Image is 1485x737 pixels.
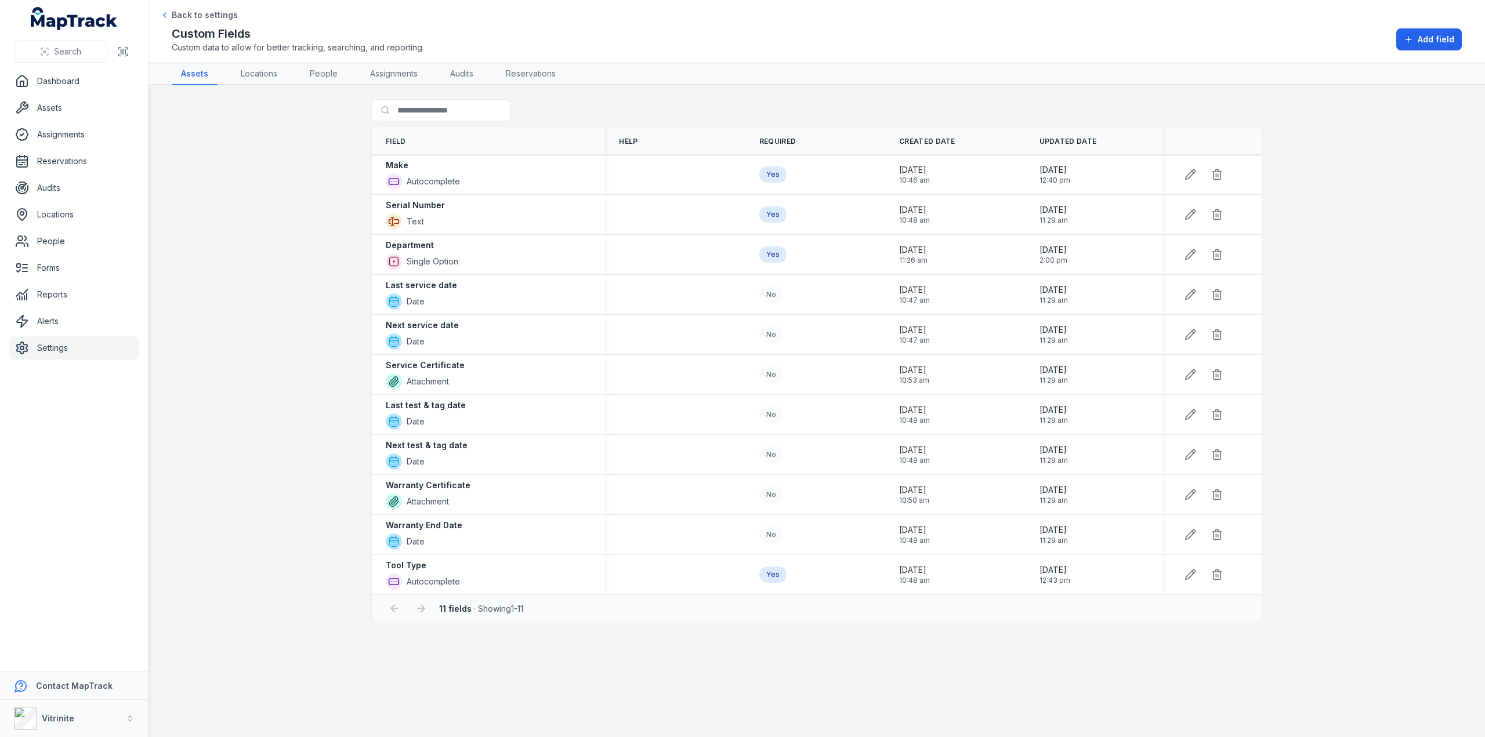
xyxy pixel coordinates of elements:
time: 23/04/2025, 11:26:01 am [899,244,928,265]
span: 10:50 am [899,496,929,505]
span: [DATE] [1039,244,1067,256]
time: 23/04/2025, 10:47:41 am [899,324,930,345]
span: 10:49 am [899,456,930,465]
strong: Last test & tag date [386,400,466,411]
span: 11:26 am [899,256,928,265]
span: [DATE] [899,324,930,336]
span: Updated Date [1039,137,1097,146]
span: 10:48 am [899,216,930,225]
strong: Serial Number [386,199,445,211]
strong: Next test & tag date [386,440,468,451]
a: Reservations [9,150,139,173]
time: 23/04/2025, 10:47:26 am [899,284,930,305]
time: 23/04/2025, 11:29:33 am [1039,204,1068,225]
time: 23/04/2025, 10:49:47 am [899,444,930,465]
a: People [300,63,347,85]
span: Date [407,456,425,467]
a: Locations [9,203,139,226]
a: People [9,230,139,253]
time: 08/08/2025, 12:40:52 pm [1039,164,1070,185]
a: Alerts [9,310,139,333]
a: Locations [231,63,287,85]
a: Forms [9,256,139,279]
strong: Tool Type [386,560,426,571]
strong: Department [386,239,434,251]
a: Reports [9,283,139,306]
time: 23/04/2025, 11:29:57 am [1039,444,1068,465]
a: Dashboard [9,70,139,93]
span: [DATE] [899,484,929,496]
div: No [759,446,783,463]
span: 10:49 am [899,536,930,545]
span: [DATE] [1039,164,1070,176]
span: [DATE] [899,164,930,176]
strong: Vitrinite [42,713,74,723]
span: 11:29 am [1039,376,1068,385]
time: 23/04/2025, 10:53:14 am [899,364,929,385]
strong: Make [386,159,408,171]
span: 10:46 am [899,176,930,185]
span: [DATE] [1039,364,1068,376]
span: 11:29 am [1039,536,1068,545]
a: Audits [9,176,139,199]
span: Search [54,46,81,57]
strong: Next service date [386,320,459,331]
time: 08/08/2025, 12:43:09 pm [1039,564,1070,585]
span: Date [407,536,425,547]
span: 11:29 am [1039,296,1068,305]
strong: Warranty End Date [386,520,462,531]
a: Audits [441,63,483,85]
a: Reservations [497,63,565,85]
time: 23/04/2025, 10:50:11 am [899,484,929,505]
strong: Warranty Certificate [386,480,470,491]
span: Help [619,137,638,146]
span: [DATE] [899,204,930,216]
a: MapTrack [31,7,118,30]
span: 11:29 am [1039,456,1068,465]
a: Settings [9,336,139,360]
a: Assets [9,96,139,119]
div: Yes [759,567,787,583]
span: Date [407,416,425,427]
a: Assignments [9,123,139,146]
span: [DATE] [1039,564,1070,576]
div: Yes [759,246,787,263]
strong: Contact MapTrack [36,681,113,691]
span: [DATE] [899,244,928,256]
span: [DATE] [1039,444,1068,456]
span: [DATE] [1039,524,1068,536]
span: Back to settings [172,9,238,21]
time: 30/04/2025, 10:48:43 am [899,564,930,585]
div: No [759,326,783,343]
span: Add field [1418,34,1454,45]
span: [DATE] [899,524,930,536]
span: 12:40 pm [1039,176,1070,185]
span: Autocomplete [407,576,460,587]
time: 23/04/2025, 10:49:58 am [899,524,930,545]
span: 10:48 am [899,576,930,585]
span: Required [759,137,796,146]
time: 23/04/2025, 11:29:57 am [1039,324,1068,345]
time: 09/09/2025, 2:00:26 pm [1039,244,1067,265]
div: No [759,366,783,383]
span: Attachment [407,376,449,387]
time: 23/04/2025, 11:29:27 am [1039,484,1068,505]
time: 23/04/2025, 11:29:57 am [1039,404,1068,425]
span: [DATE] [1039,484,1068,496]
div: Yes [759,206,787,223]
span: [DATE] [899,404,930,416]
span: [DATE] [1039,204,1068,216]
span: 10:47 am [899,336,930,345]
span: Single Option [407,256,458,267]
button: Search [14,41,107,63]
span: 12:43 pm [1039,576,1070,585]
div: Yes [759,166,787,183]
span: Text [407,216,424,227]
time: 23/04/2025, 10:49:39 am [899,404,930,425]
time: 23/04/2025, 10:46:25 am [899,164,930,185]
span: 11:29 am [1039,416,1068,425]
span: Custom data to allow for better tracking, searching, and reporting. [172,42,424,53]
span: 10:47 am [899,296,930,305]
span: Created Date [899,137,955,146]
div: No [759,406,783,423]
